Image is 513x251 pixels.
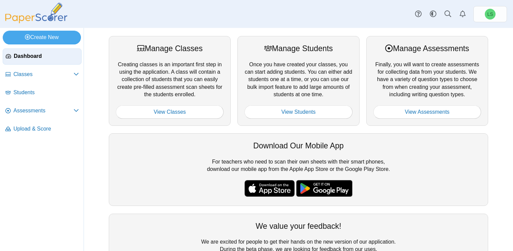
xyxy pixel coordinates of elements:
[487,12,493,16] span: Lori Scott
[3,103,82,119] a: Assessments
[244,43,352,54] div: Manage Students
[13,89,79,96] span: Students
[14,52,79,60] span: Dashboard
[455,7,470,22] a: Alerts
[13,71,74,78] span: Classes
[244,105,352,119] a: View Students
[3,31,81,44] a: Create New
[3,48,82,65] a: Dashboard
[3,67,82,83] a: Classes
[296,180,353,197] img: google-play-badge.png
[244,180,295,197] img: apple-store-badge.svg
[237,36,359,126] div: Once you have created your classes, you can start adding students. You can either add students on...
[3,85,82,101] a: Students
[116,221,481,231] div: We value your feedback!
[109,133,488,206] div: For teachers who need to scan their own sheets with their smart phones, download our mobile app f...
[485,9,496,20] span: Lori Scott
[116,105,224,119] a: View Classes
[3,19,70,24] a: PaperScorer
[3,3,70,23] img: PaperScorer
[109,36,231,126] div: Creating classes is an important first step in using the application. A class will contain a coll...
[116,140,481,151] div: Download Our Mobile App
[116,43,224,54] div: Manage Classes
[13,125,79,133] span: Upload & Score
[3,121,82,137] a: Upload & Score
[13,107,74,114] span: Assessments
[373,43,481,54] div: Manage Assessments
[473,6,507,22] a: Lori Scott
[373,105,481,119] a: View Assessments
[366,36,488,126] div: Finally, you will want to create assessments for collecting data from your students. We have a va...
